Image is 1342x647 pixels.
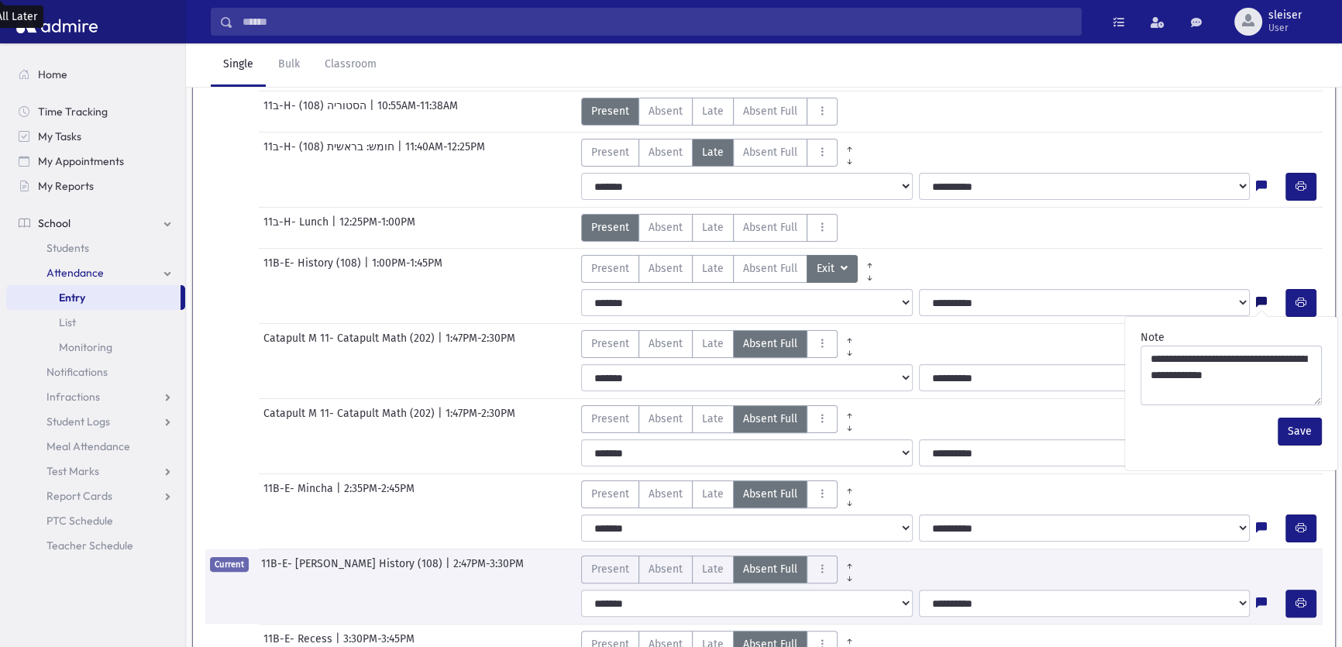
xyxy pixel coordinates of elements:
span: Present [591,411,629,427]
a: Infractions [6,384,185,409]
a: Entry [6,285,181,310]
div: AttTypes [581,330,862,358]
a: Student Logs [6,409,185,434]
div: AttTypes [581,255,882,283]
span: Late [702,561,724,577]
span: 10:55AM-11:38AM [377,98,458,126]
span: 1:00PM-1:45PM [372,255,442,283]
span: Absent [649,336,683,352]
span: PTC Schedule [46,514,113,528]
span: Late [702,260,724,277]
a: PTC Schedule [6,508,185,533]
span: Present [591,219,629,236]
span: 11B-E- Mincha [263,480,336,508]
button: Save [1278,418,1322,446]
a: Attendance [6,260,185,285]
a: My Tasks [6,124,185,149]
a: Test Marks [6,459,185,484]
span: Absent Full [743,411,797,427]
span: User [1268,22,1302,34]
span: Absent Full [743,486,797,502]
span: Absent Full [743,144,797,160]
span: Entry [59,291,85,305]
span: 12:25PM-1:00PM [339,214,415,242]
span: Absent [649,219,683,236]
span: | [438,330,446,358]
span: 11B-E- [PERSON_NAME] History (108) [261,556,446,583]
span: Student Logs [46,415,110,428]
div: AttTypes [581,556,862,583]
a: Monitoring [6,335,185,360]
a: Students [6,236,185,260]
span: 11B-E- History (108) [263,255,364,283]
span: | [364,255,372,283]
span: Present [591,561,629,577]
span: Absent [649,103,683,119]
a: Meal Attendance [6,434,185,459]
span: Report Cards [46,489,112,503]
span: Present [591,336,629,352]
img: AdmirePro [12,6,102,37]
span: Late [702,219,724,236]
span: Students [46,241,89,255]
span: sleiser [1268,9,1302,22]
a: My Appointments [6,149,185,174]
a: List [6,310,185,335]
span: Late [702,336,724,352]
span: My Reports [38,179,94,193]
span: Meal Attendance [46,439,130,453]
div: AttTypes [581,98,838,126]
div: AttTypes [581,214,838,242]
span: Infractions [46,390,100,404]
span: Notifications [46,365,108,379]
span: Absent Full [743,219,797,236]
span: My Tasks [38,129,81,143]
span: Late [702,486,724,502]
span: Catapult M 11- Catapult Math (202) [263,405,438,433]
span: | [397,139,405,167]
a: My Reports [6,174,185,198]
button: Exit [807,255,858,283]
span: | [370,98,377,126]
span: Absent [649,260,683,277]
a: School [6,211,185,236]
span: Late [702,103,724,119]
span: Attendance [46,266,104,280]
span: | [336,480,344,508]
span: Late [702,144,724,160]
div: AttTypes [581,139,862,167]
span: Absent Full [743,336,797,352]
a: Home [6,62,185,87]
span: Late [702,411,724,427]
a: Report Cards [6,484,185,508]
span: Absent [649,411,683,427]
span: 1:47PM-2:30PM [446,405,515,433]
span: | [332,214,339,242]
span: 2:47PM-3:30PM [453,556,524,583]
span: 11ב-H- חומש: בראשית (108) [263,139,397,167]
span: My Appointments [38,154,124,168]
span: Present [591,144,629,160]
span: Catapult M 11- Catapult Math (202) [263,330,438,358]
a: Classroom [312,43,389,87]
span: Teacher Schedule [46,539,133,552]
span: 1:47PM-2:30PM [446,330,515,358]
span: Absent [649,486,683,502]
span: 2:35PM-2:45PM [344,480,415,508]
span: 11ב-H- Lunch [263,214,332,242]
div: AttTypes [581,480,862,508]
span: Home [38,67,67,81]
span: | [446,556,453,583]
span: Absent [649,144,683,160]
span: Present [591,486,629,502]
span: Absent Full [743,260,797,277]
span: 11ב-H- הסטוריה (108) [263,98,370,126]
input: Search [233,8,1081,36]
span: List [59,315,76,329]
span: 11:40AM-12:25PM [405,139,485,167]
span: Test Marks [46,464,99,478]
span: Monitoring [59,340,112,354]
span: Time Tracking [38,105,108,119]
span: School [38,216,71,230]
span: Present [591,260,629,277]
